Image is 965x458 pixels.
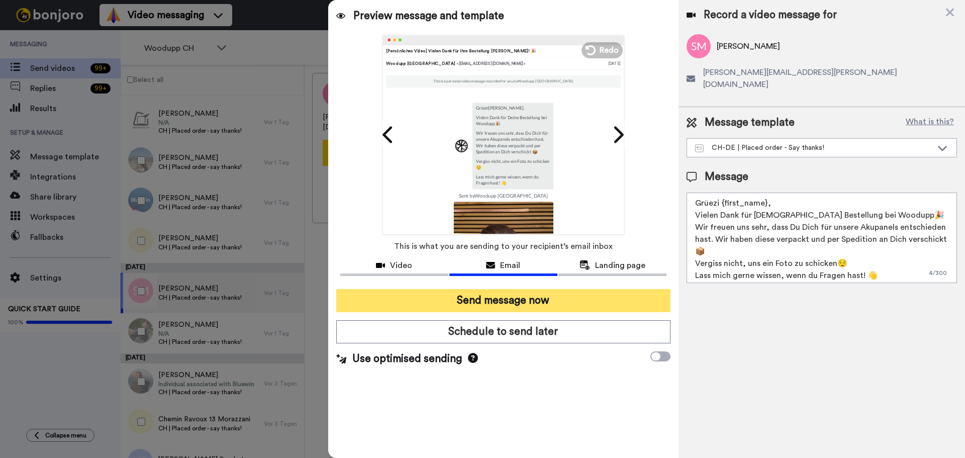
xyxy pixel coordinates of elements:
span: Video [390,259,412,271]
p: Vergiss nicht, uns ein Foto zu schicken😌 [476,158,549,170]
p: Wir freuen uns sehr, dass Du Dich für unsere Akupanels entschieden hast. Wir haben diese verpackt... [476,130,549,155]
span: Email [500,259,520,271]
span: Message [705,169,748,185]
span: Use optimised sending [352,351,462,367]
button: Schedule to send later [336,320,670,343]
div: [DATE] [608,60,620,66]
td: Sent by Woodupp [GEOGRAPHIC_DATA] [453,189,553,202]
div: Woodupp [GEOGRAPHIC_DATA] [386,60,608,66]
p: Lass mich gerne wissen, wenn du Fragen hast! 👋 [476,173,549,186]
div: CH-DE | Placed order - Say thanks! [695,143,932,153]
img: Message-temps.svg [695,144,704,152]
textarea: Grüezi {first_name}, Vielen Dank für [DEMOGRAPHIC_DATA] Bestellung bei Woodupp🎉 Wir freuen uns se... [687,193,957,283]
span: Landing page [595,259,645,271]
span: Message template [705,115,795,130]
p: Vielen Dank für Deine Bestellung bei Woodupp🎉 [476,114,549,127]
span: [PERSON_NAME][EMAIL_ADDRESS][PERSON_NAME][DOMAIN_NAME] [703,66,957,90]
img: 0334ca18-ccae-493e-a487-743b388a9c50-1742477585.jpg [453,138,469,153]
span: This is what you are sending to your recipient’s email inbox [394,235,613,257]
button: What is this? [903,115,957,130]
p: Grüezi [PERSON_NAME] , [476,105,549,111]
p: This is a personal video message recorded for you by Woodupp [GEOGRAPHIC_DATA] [433,79,573,84]
img: 9k= [453,202,553,301]
button: Send message now [336,289,670,312]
